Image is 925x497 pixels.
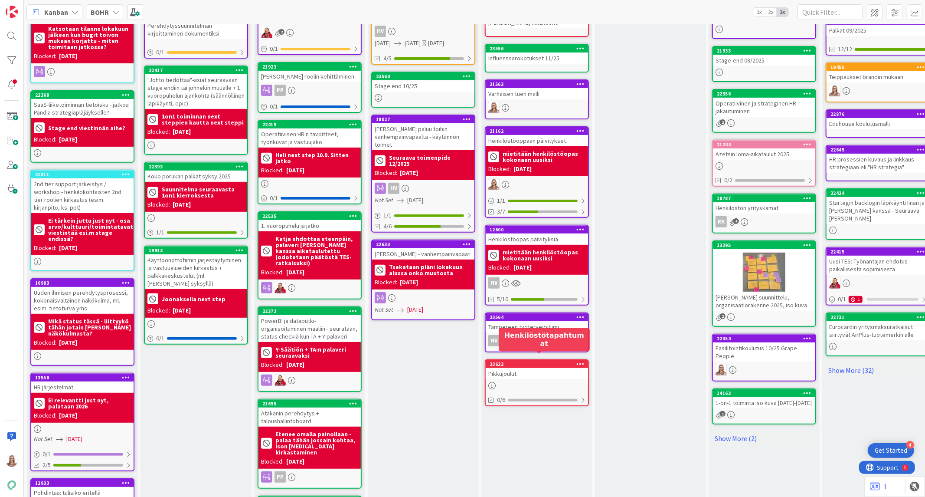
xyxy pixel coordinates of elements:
[6,479,18,491] img: avatar
[270,44,278,53] span: 0 / 1
[286,360,304,369] div: [DATE]
[372,248,474,260] div: [PERSON_NAME] - vanhempainvapaat
[375,306,393,313] i: Not Set
[258,63,361,82] div: 21923[PERSON_NAME] roolin kehittäminen
[733,218,739,224] span: 4
[720,313,726,319] span: 2
[713,90,815,117] div: 22356Operatiivinen ja strateginen HR jakautuminen
[372,123,474,150] div: [PERSON_NAME] paluu töihin vanhempainvapaalta - käytännön toimet
[258,315,361,342] div: PowerBI ja dataputki-organisoituminen maaliin - seurataan, status checkiä kun TA + Y palaveri
[145,227,247,238] div: 1/1
[258,212,361,231] div: 225251. vuoropuhelu ja jatko
[31,287,134,314] div: Uuden ihmisen perehdytysprosessi, kokonaisvaltainen näkökulma, ml. esim. tietoturva yms
[829,277,840,289] img: JS
[6,6,18,18] img: Visit kanbanzone.com
[777,8,788,16] span: 3x
[486,335,588,346] div: HV
[275,431,358,455] b: Etenee omalla painollaan - palaa tähän jossain kohtaa, ison [MEDICAL_DATA] kirkastaminen
[875,446,907,455] div: Get Started
[513,263,532,272] div: [DATE]
[713,292,815,311] div: [PERSON_NAME] suunnittelu, organisaatiorakenne 2025, iso kuva
[261,166,284,175] div: Blocked:
[713,241,815,249] div: 13295
[31,279,134,287] div: 10983
[286,166,304,175] div: [DATE]
[31,374,134,393] div: 13550HR järjestelmät
[258,307,361,342] div: 22372PowerBI ja dataputki-organisoituminen maaliin - seurataan, status checkiä kun TA + Y palaveri
[261,360,284,369] div: Blocked:
[258,307,361,315] div: 22372
[258,85,361,96] div: PP
[6,455,18,467] img: IH
[486,127,588,135] div: 21162
[713,194,815,202] div: 18787
[753,8,765,16] span: 1x
[275,236,358,266] b: Katja ehdottaa eteenpäin, palaveri [PERSON_NAME] kanssa aikataulutettu (odotetaan päätöstä TES-ra...
[173,200,191,209] div: [DATE]
[372,80,474,92] div: Stage end 10/25
[261,268,284,277] div: Blocked:
[383,54,392,63] span: 4/5
[713,335,815,342] div: 22354
[145,163,247,171] div: 22393
[486,360,588,379] div: 23623Pikkujoulut
[713,90,815,98] div: 22356
[713,141,815,148] div: 21244
[35,171,134,178] div: 21811
[262,122,361,128] div: 22419
[258,471,361,483] div: PP
[376,73,474,79] div: 23560
[258,282,361,293] div: JS
[31,99,134,118] div: SaaS-liiketoiminnan tietoisku - jatkoa Pandia strategiapläjäykselle?
[407,196,423,205] span: [DATE]
[490,227,588,233] div: 12600
[486,80,588,88] div: 21563
[35,480,134,486] div: 12933
[18,1,39,12] span: Support
[34,135,56,144] div: Blocked:
[720,411,726,417] span: 1
[258,400,361,408] div: 21695
[34,338,56,347] div: Blocked:
[376,116,474,122] div: 18027
[375,39,391,48] span: [DATE]
[712,431,816,445] a: Show More (2)
[275,152,358,164] b: Heli next step 10.9. Sitten jatko
[275,471,286,483] div: PP
[31,479,134,487] div: 12933
[258,121,361,148] div: 22419Operatiivisen HR:n tavoitteet, työnkuvat ja vastuujako
[372,72,474,80] div: 23560
[162,113,245,125] b: 1on1 toiminnan next steppien kautta next steppi
[713,389,815,397] div: 14163
[145,163,247,182] div: 22393Koko porukan palkat syksy 2025
[31,279,134,314] div: 10983Uuden ihmisen perehdytysprosessi, kokonaisvaltainen näkökulma, ml. esim. tietoturva yms
[34,435,52,443] i: Not Set
[713,216,815,227] div: RK
[258,71,361,82] div: [PERSON_NAME] roolin kehittäminen
[275,85,286,96] div: PP
[513,165,532,174] div: [DATE]
[279,29,284,35] span: 2
[173,306,191,315] div: [DATE]
[488,335,500,346] div: HV
[488,165,511,174] div: Blocked:
[145,20,247,39] div: Perehdytyssuunnitelman kirjoittaminen dokumentiksi
[486,135,588,146] div: Henkilöstöoppaan päivitykset
[42,450,51,459] span: 0 / 1
[258,63,361,71] div: 21923
[372,210,474,221] div: 1/1
[262,401,361,407] div: 21695
[717,390,815,396] div: 14163
[147,200,170,209] div: Blocked:
[173,127,191,136] div: [DATE]
[389,155,472,167] b: Seuraava toimenpide 12/2025
[162,186,245,198] b: Suunnitelma seuraavasta 1on1 kierroksesta
[407,305,423,314] span: [DATE]
[486,195,588,206] div: 1/1
[270,102,278,111] span: 0 / 1
[713,194,815,214] div: 18787Henkilöstön yrityskamat
[490,314,588,320] div: 23564
[503,151,585,163] b: mietitään henkilöstöopas kokonaan uusiksi
[486,321,588,332] div: Tampereen työterveystiimi
[145,47,247,58] div: 0/1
